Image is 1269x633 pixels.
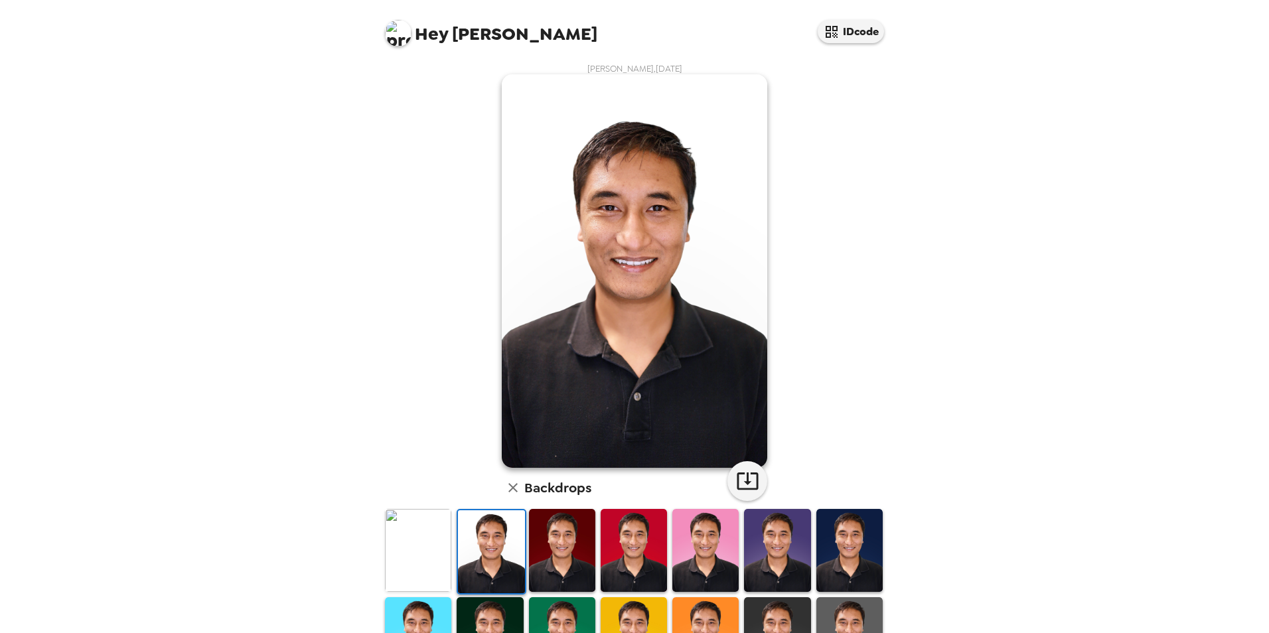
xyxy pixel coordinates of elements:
[524,477,591,498] h6: Backdrops
[385,13,597,43] span: [PERSON_NAME]
[415,22,448,46] span: Hey
[502,74,767,468] img: user
[385,20,411,46] img: profile pic
[587,63,682,74] span: [PERSON_NAME] , [DATE]
[385,509,451,592] img: Original
[818,20,884,43] button: IDcode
